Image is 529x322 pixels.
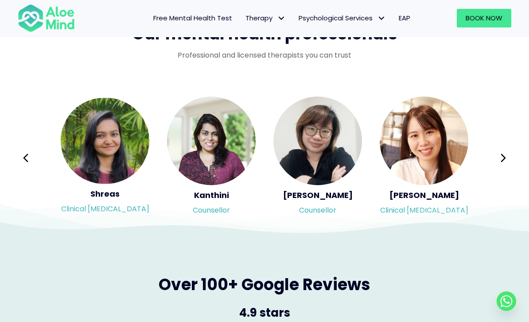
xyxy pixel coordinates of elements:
[239,305,290,321] span: 4.9 stars
[167,96,256,221] div: Slide 6 of 3
[392,9,417,27] a: EAP
[380,190,468,201] h5: [PERSON_NAME]
[399,13,410,23] span: EAP
[84,9,417,27] nav: Menu
[239,9,292,27] a: TherapyTherapy: submenu
[380,96,468,221] div: Slide 8 of 3
[273,96,362,221] div: Slide 7 of 3
[273,97,362,220] a: <h5>Yvonne</h5><p>Counsellor</p> [PERSON_NAME]Counsellor
[61,98,149,184] img: <h5>Shreas</h5><p>Clinical Psychologist</p>
[159,273,370,296] span: Over 100+ Google Reviews
[153,13,232,23] span: Free Mental Health Test
[273,97,362,185] img: <h5>Yvonne</h5><p>Counsellor</p>
[61,96,149,221] div: Slide 5 of 3
[61,188,149,199] h5: Shreas
[275,12,288,24] span: Therapy: submenu
[273,190,362,201] h5: [PERSON_NAME]
[380,97,468,185] img: <h5>Kher Yin</h5><p>Clinical psychologist</p>
[380,97,468,220] a: <h5>Kher Yin</h5><p>Clinical psychologist</p> [PERSON_NAME]Clinical [MEDICAL_DATA]
[245,13,285,23] span: Therapy
[61,98,149,218] a: <h5>Shreas</h5><p>Clinical Psychologist</p> ShreasClinical [MEDICAL_DATA]
[375,12,388,24] span: Psychological Services: submenu
[147,9,239,27] a: Free Mental Health Test
[167,97,256,220] a: <h5>Kanthini</h5><p>Counsellor</p> KanthiniCounsellor
[18,50,511,60] p: Professional and licensed therapists you can trust
[497,291,516,311] a: Whatsapp
[457,9,511,27] a: Book Now
[167,190,256,201] h5: Kanthini
[466,13,502,23] span: Book Now
[167,97,256,185] img: <h5>Kanthini</h5><p>Counsellor</p>
[299,13,385,23] span: Psychological Services
[292,9,392,27] a: Psychological ServicesPsychological Services: submenu
[18,4,75,32] img: Aloe mind Logo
